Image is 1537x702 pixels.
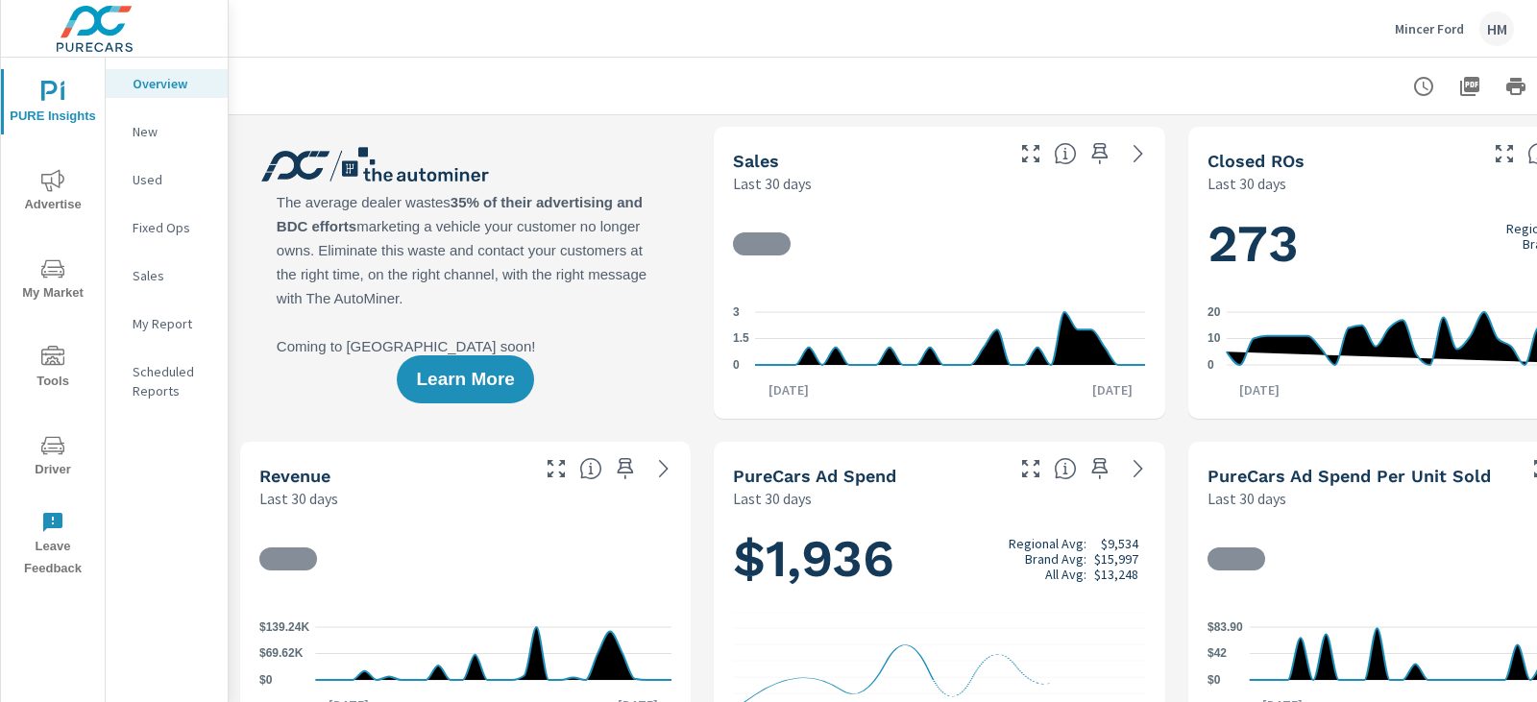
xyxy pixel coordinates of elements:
button: Make Fullscreen [541,453,572,484]
a: See more details in report [648,453,679,484]
span: My Market [7,257,99,304]
div: nav menu [1,58,105,588]
span: Save this to your personalized report [1085,138,1115,169]
text: 1.5 [733,332,749,346]
span: Total cost of media for all PureCars channels for the selected dealership group over the selected... [1054,457,1077,480]
text: 10 [1208,332,1221,346]
p: $15,997 [1094,551,1138,567]
span: Advertise [7,169,99,216]
span: Learn More [416,371,514,388]
p: All Avg: [1045,567,1086,582]
h5: PureCars Ad Spend [733,466,896,486]
button: Make Fullscreen [1489,138,1520,169]
text: $139.24K [259,620,309,634]
span: PURE Insights [7,81,99,128]
span: Total sales revenue over the selected date range. [Source: This data is sourced from the dealer’s... [579,457,602,480]
span: Save this to your personalized report [610,453,641,484]
a: See more details in report [1123,138,1154,169]
button: Make Fullscreen [1015,453,1046,484]
p: Last 30 days [259,487,338,510]
p: Fixed Ops [133,218,212,237]
p: Last 30 days [733,172,812,195]
button: Make Fullscreen [1015,138,1046,169]
p: [DATE] [755,380,822,399]
h5: Closed ROs [1208,151,1305,171]
p: Overview [133,74,212,93]
p: Brand Avg: [1025,551,1086,567]
p: New [133,122,212,141]
text: $83.90 [1208,620,1243,634]
p: Scheduled Reports [133,362,212,400]
div: Overview [106,69,228,98]
p: [DATE] [1226,380,1293,399]
h5: Revenue [259,466,330,486]
p: Sales [133,266,212,285]
text: 20 [1208,305,1221,319]
text: $0 [259,673,273,687]
button: "Export Report to PDF" [1451,67,1489,106]
p: Last 30 days [1208,487,1286,510]
h5: Sales [733,151,779,171]
text: $69.62K [259,647,304,661]
p: Last 30 days [733,487,812,510]
text: $0 [1208,673,1221,687]
h1: $1,936 [733,526,1145,592]
p: $9,534 [1101,536,1138,551]
p: Mincer Ford [1395,20,1464,37]
p: $13,248 [1094,567,1138,582]
button: Learn More [397,355,533,403]
span: Leave Feedback [7,511,99,580]
span: Tools [7,346,99,393]
div: Used [106,165,228,194]
p: Regional Avg: [1009,536,1086,551]
div: My Report [106,309,228,338]
p: Used [133,170,212,189]
span: Number of vehicles sold by the dealership over the selected date range. [Source: This data is sou... [1054,142,1077,165]
span: Driver [7,434,99,481]
p: [DATE] [1079,380,1146,399]
span: Save this to your personalized report [1085,453,1115,484]
text: 0 [733,358,740,372]
p: Last 30 days [1208,172,1286,195]
a: See more details in report [1123,453,1154,484]
text: 3 [733,305,740,319]
div: Fixed Ops [106,213,228,242]
button: Print Report [1497,67,1535,106]
div: Sales [106,261,228,290]
div: HM [1479,12,1514,46]
h5: PureCars Ad Spend Per Unit Sold [1208,466,1491,486]
text: $42 [1208,646,1227,660]
p: My Report [133,314,212,333]
div: New [106,117,228,146]
div: Scheduled Reports [106,357,228,405]
text: 0 [1208,358,1214,372]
